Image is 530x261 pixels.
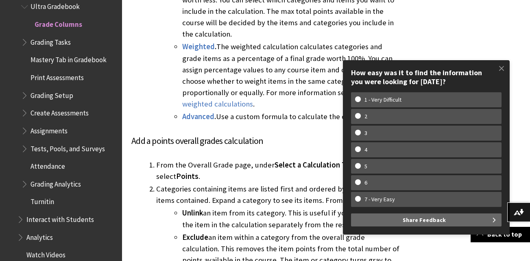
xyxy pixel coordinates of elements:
[176,172,198,181] span: Points
[275,160,358,170] span: Select a Calculation Type
[182,111,401,122] li: Use a custom formula to calculate the overall grade.
[471,227,530,242] a: Back to top
[35,17,82,28] span: Grade Columns
[403,213,446,226] span: Share Feedback
[351,213,502,226] button: Share Feedback
[215,42,216,51] span: .
[351,68,502,86] div: How easy was it to find the information you were looking for [DATE]?
[31,89,73,100] span: Grading Setup
[355,113,377,120] w-span: 2
[355,163,377,170] w-span: 5
[182,42,215,51] span: Weighted
[182,233,208,242] span: Exclude
[182,112,214,121] span: Advanced
[182,207,401,230] li: an item from its category. This is useful if you want to include the item in the calculation sepa...
[182,42,215,52] a: Weighted
[31,195,54,206] span: Turnitin
[26,231,53,241] span: Analytics
[156,159,401,182] li: From the Overall Grade page, under , select .
[130,134,401,148] h4: Add a points overall grades calculation
[355,130,377,137] w-span: 3
[355,96,411,103] w-span: 1 - Very Difficult
[31,53,107,64] span: Mastery Tab in Gradebook
[182,88,371,109] a: Create weighted calculations
[355,179,377,186] w-span: 6
[355,146,377,153] w-span: 4
[182,208,203,217] span: Unlink
[31,177,81,188] span: Grading Analytics
[31,159,65,170] span: Attendance
[31,142,105,153] span: Tests, Pools, and Surveys
[26,213,94,224] span: Interact with Students
[182,41,401,109] li: The weighted calculation calculates categories and grade items as a percentage of a final grade w...
[31,35,71,46] span: Grading Tasks
[26,248,65,259] span: Watch Videos
[31,106,89,117] span: Create Assessments
[355,196,404,203] w-span: 7 - Very Easy
[31,124,68,135] span: Assignments
[214,112,216,121] span: .
[182,112,214,122] a: Advanced
[31,71,84,82] span: Print Assessments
